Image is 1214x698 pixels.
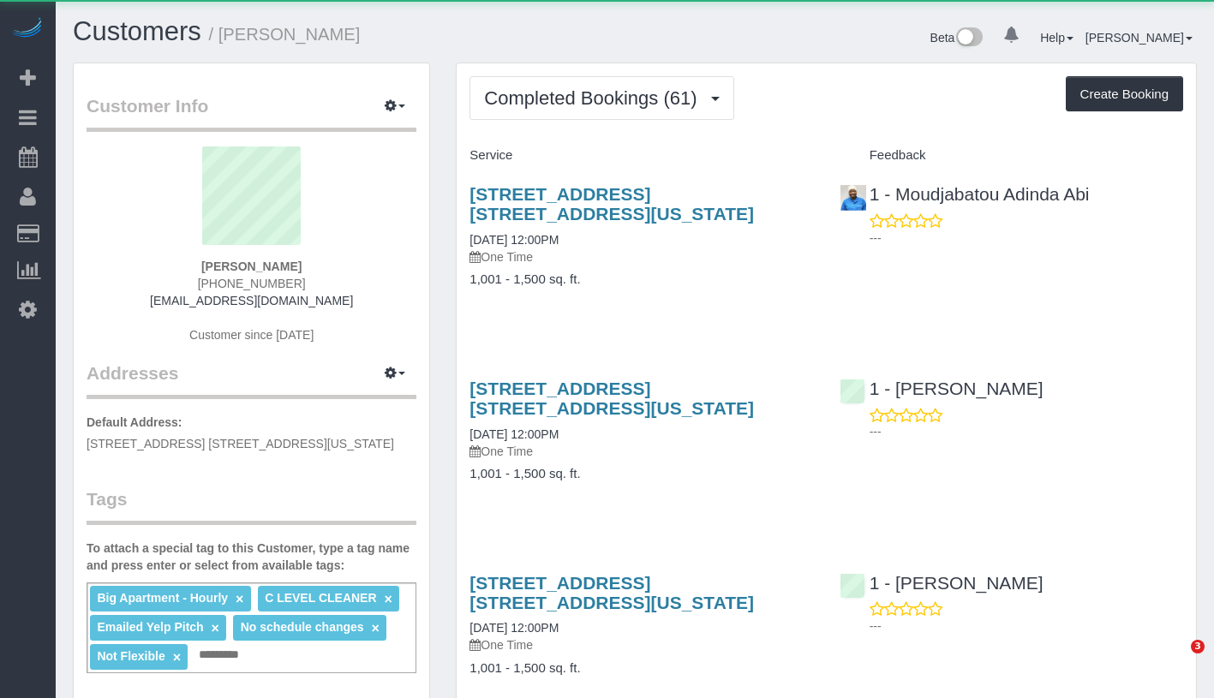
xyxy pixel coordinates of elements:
[1191,640,1205,653] span: 3
[1040,31,1073,45] a: Help
[198,277,306,290] span: [PHONE_NUMBER]
[1156,640,1197,681] iframe: Intercom live chat
[384,592,392,606] a: ×
[840,573,1044,593] a: 1 - [PERSON_NAME]
[97,591,228,605] span: Big Apartment - Hourly
[469,573,754,612] a: [STREET_ADDRESS] [STREET_ADDRESS][US_STATE]
[201,260,302,273] strong: [PERSON_NAME]
[469,443,813,460] p: One Time
[87,414,182,431] label: Default Address:
[10,17,45,41] img: Automaid Logo
[87,540,416,574] label: To attach a special tag to this Customer, type a tag name and press enter or select from availabl...
[73,16,201,46] a: Customers
[469,467,813,481] h4: 1,001 - 1,500 sq. ft.
[870,617,1183,635] p: ---
[469,427,559,441] a: [DATE] 12:00PM
[87,93,416,132] legend: Customer Info
[173,650,181,665] a: ×
[870,423,1183,440] p: ---
[469,148,813,163] h4: Service
[97,620,203,634] span: Emailed Yelp Pitch
[241,620,364,634] span: No schedule changes
[954,27,983,50] img: New interface
[469,661,813,676] h4: 1,001 - 1,500 sq. ft.
[150,294,353,307] a: [EMAIL_ADDRESS][DOMAIN_NAME]
[840,185,866,211] img: 1 - Moudjabatou Adinda Abi
[930,31,984,45] a: Beta
[469,636,813,653] p: One Time
[840,184,1090,204] a: 1 - Moudjabatou Adinda Abi
[1066,76,1183,112] button: Create Booking
[97,649,164,663] span: Not Flexible
[469,233,559,247] a: [DATE] 12:00PM
[87,437,394,450] span: [STREET_ADDRESS] [STREET_ADDRESS][US_STATE]
[265,591,376,605] span: C LEVEL CLEANER
[371,621,379,635] a: ×
[484,87,705,109] span: Completed Bookings (61)
[469,379,754,418] a: [STREET_ADDRESS] [STREET_ADDRESS][US_STATE]
[87,486,416,525] legend: Tags
[840,148,1183,163] h4: Feedback
[469,272,813,287] h4: 1,001 - 1,500 sq. ft.
[870,230,1183,247] p: ---
[469,76,733,120] button: Completed Bookings (61)
[469,621,559,635] a: [DATE] 12:00PM
[469,184,754,224] a: [STREET_ADDRESS] [STREET_ADDRESS][US_STATE]
[840,379,1044,398] a: 1 - [PERSON_NAME]
[236,592,243,606] a: ×
[469,248,813,265] p: One Time
[212,621,219,635] a: ×
[189,328,314,342] span: Customer since [DATE]
[209,25,361,44] small: / [PERSON_NAME]
[1085,31,1193,45] a: [PERSON_NAME]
